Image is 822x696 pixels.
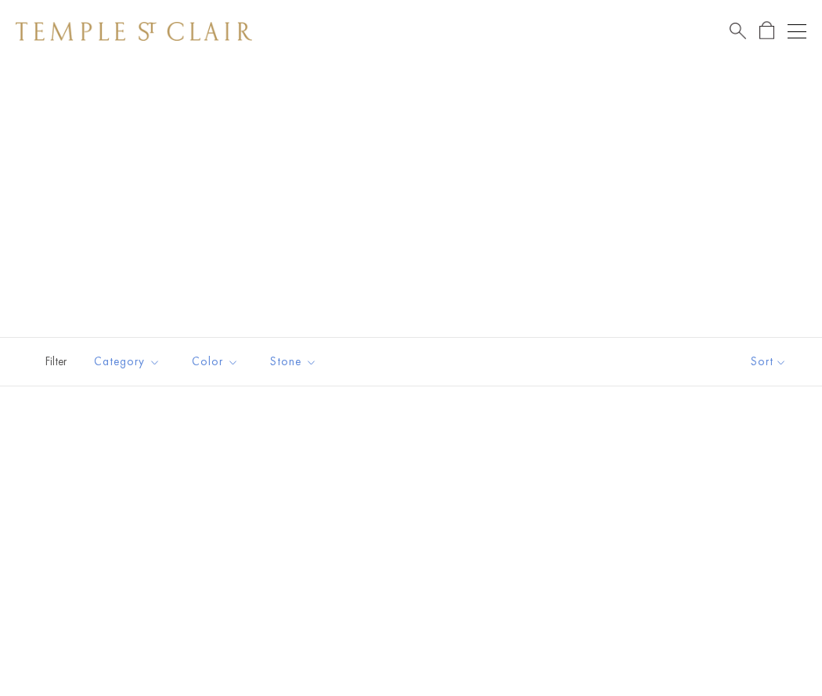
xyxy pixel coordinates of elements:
[82,344,172,379] button: Category
[759,21,774,41] a: Open Shopping Bag
[262,352,329,372] span: Stone
[258,344,329,379] button: Stone
[716,338,822,386] button: Show sort by
[730,21,746,41] a: Search
[788,22,806,41] button: Open navigation
[86,352,172,372] span: Category
[180,344,251,379] button: Color
[16,22,252,41] img: Temple St. Clair
[184,352,251,372] span: Color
